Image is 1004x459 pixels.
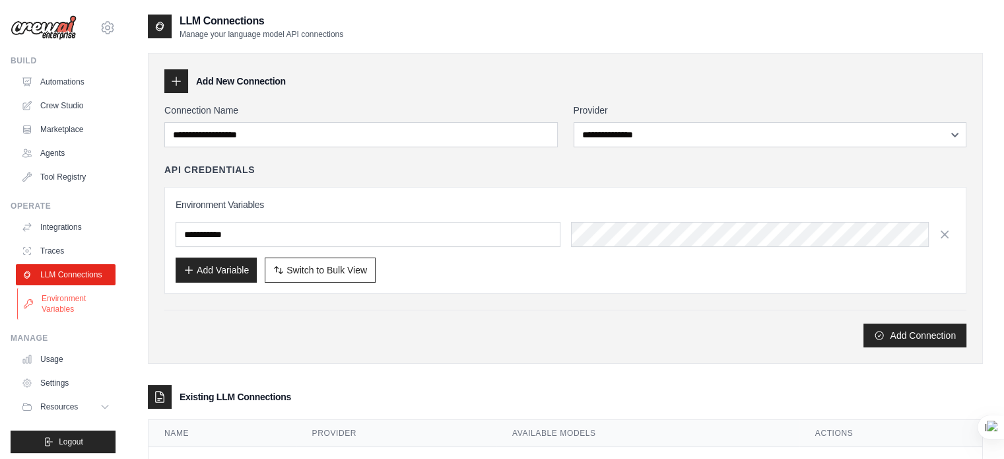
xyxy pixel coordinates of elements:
label: Provider [574,104,967,117]
th: Available Models [496,420,799,447]
span: Switch to Bulk View [286,264,367,277]
h4: API Credentials [164,163,255,176]
a: Tool Registry [16,166,116,188]
a: Settings [16,372,116,394]
a: Integrations [16,217,116,238]
th: Provider [296,420,496,447]
th: Name [149,420,296,447]
a: Agents [16,143,116,164]
button: Logout [11,431,116,453]
h3: Add New Connection [196,75,286,88]
img: Logo [11,15,77,40]
div: Build [11,55,116,66]
div: Manage [11,333,116,343]
a: Automations [16,71,116,92]
button: Add Variable [176,258,257,283]
button: Resources [16,396,116,417]
button: Add Connection [863,324,966,347]
a: LLM Connections [16,264,116,285]
div: Operate [11,201,116,211]
h3: Existing LLM Connections [180,390,291,404]
label: Connection Name [164,104,558,117]
a: Traces [16,240,116,262]
th: Actions [799,420,982,447]
span: Logout [59,437,83,447]
h2: LLM Connections [180,13,343,29]
a: Marketplace [16,119,116,140]
p: Manage your language model API connections [180,29,343,40]
a: Usage [16,349,116,370]
a: Crew Studio [16,95,116,116]
span: Resources [40,402,78,412]
button: Switch to Bulk View [265,258,376,283]
a: Environment Variables [17,288,117,320]
h3: Environment Variables [176,198,955,211]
